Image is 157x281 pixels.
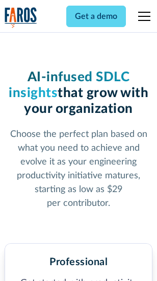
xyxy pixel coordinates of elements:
p: Choose the perfect plan based on what you need to achieve and evolve it as your engineering produ... [5,128,152,210]
img: Logo of the analytics and reporting company Faros. [5,7,37,28]
a: home [5,7,37,28]
span: AI-infused SDLC insights [9,71,129,100]
a: Get a demo [66,6,126,27]
h1: that grow with your organization [5,69,152,118]
h2: Professional [49,256,108,268]
div: menu [132,4,152,29]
